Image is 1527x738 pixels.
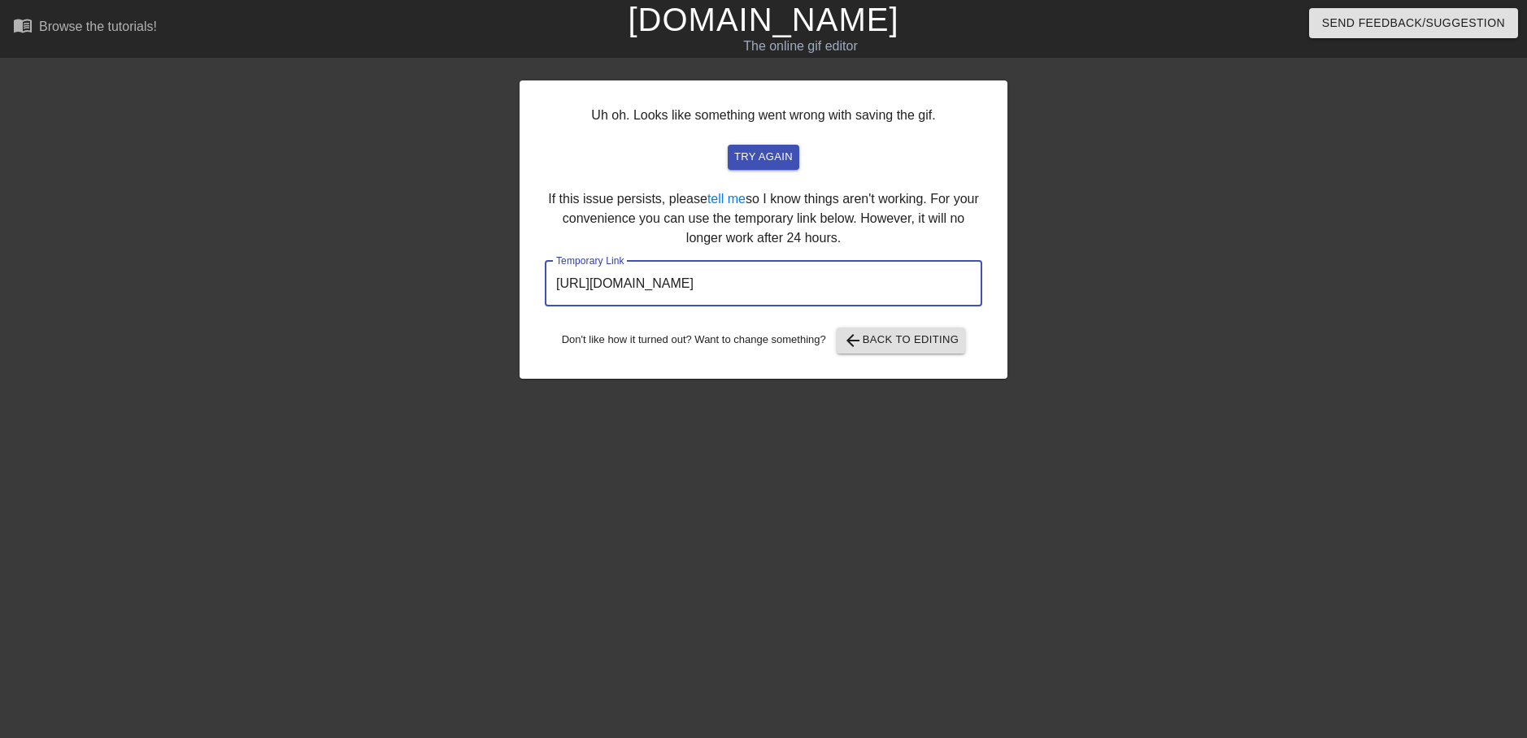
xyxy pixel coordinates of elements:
[1309,8,1518,38] button: Send Feedback/Suggestion
[13,15,157,41] a: Browse the tutorials!
[520,80,1007,379] div: Uh oh. Looks like something went wrong with saving the gif. If this issue persists, please so I k...
[13,15,33,35] span: menu_book
[628,2,898,37] a: [DOMAIN_NAME]
[1322,13,1505,33] span: Send Feedback/Suggestion
[707,192,746,206] a: tell me
[837,328,966,354] button: Back to Editing
[545,261,982,306] input: bare
[545,328,982,354] div: Don't like how it turned out? Want to change something?
[517,37,1084,56] div: The online gif editor
[734,148,793,167] span: try again
[728,145,799,170] button: try again
[843,331,959,350] span: Back to Editing
[39,20,157,33] div: Browse the tutorials!
[843,331,863,350] span: arrow_back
